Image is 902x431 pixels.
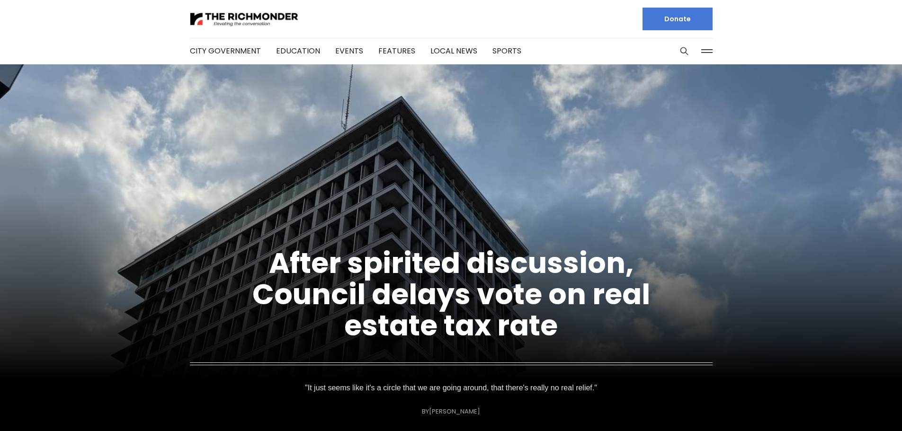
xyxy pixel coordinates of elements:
p: "It just seems like it's a circle that we are going around, that there's really no real relief." [301,381,601,395]
a: Features [378,45,415,56]
a: City Government [190,45,261,56]
a: Education [276,45,320,56]
a: Local News [430,45,477,56]
a: After spirited discussion, Council delays vote on real estate tax rate [252,243,650,345]
iframe: portal-trigger [822,385,902,431]
div: By [422,408,480,415]
a: Sports [492,45,521,56]
a: Events [335,45,363,56]
button: Search this site [677,44,691,58]
img: The Richmonder [190,11,299,27]
a: [PERSON_NAME] [429,407,480,416]
a: Donate [643,8,713,30]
